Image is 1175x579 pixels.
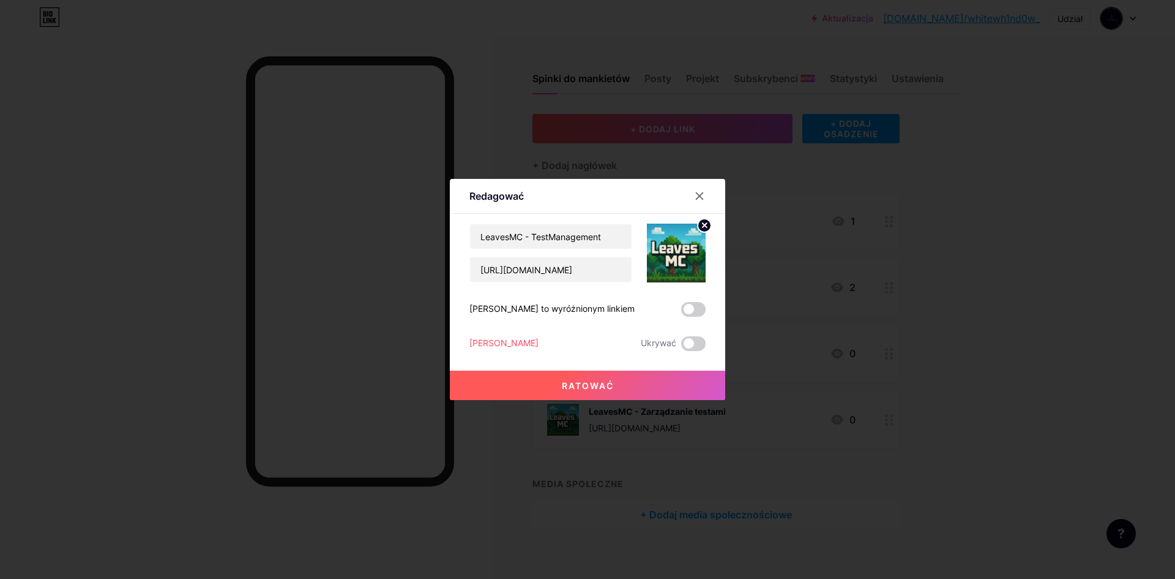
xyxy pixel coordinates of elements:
[641,338,676,348] font: Ukrywać
[469,190,524,202] font: Redagować
[469,303,635,314] font: [PERSON_NAME] to wyróżnionym linkiem
[562,380,614,391] font: Ratować
[450,371,725,400] button: Ratować
[469,338,539,348] font: [PERSON_NAME]
[470,257,632,282] input: Adres URL
[470,224,632,249] input: Tytuł
[647,224,706,282] img: miniatura_linku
